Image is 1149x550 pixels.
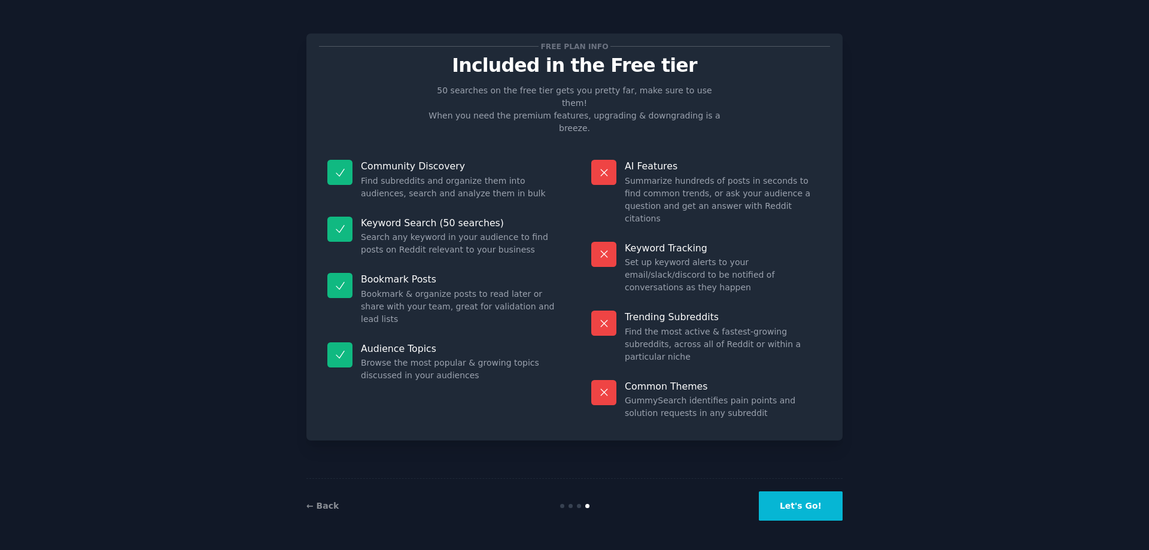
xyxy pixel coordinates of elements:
p: Bookmark Posts [361,273,558,285]
p: Common Themes [625,380,822,393]
dd: Find subreddits and organize them into audiences, search and analyze them in bulk [361,175,558,200]
p: 50 searches on the free tier gets you pretty far, make sure to use them! When you need the premiu... [424,84,725,135]
p: Keyword Tracking [625,242,822,254]
span: Free plan info [539,40,610,53]
p: Keyword Search (50 searches) [361,217,558,229]
p: Trending Subreddits [625,311,822,323]
dd: GummySearch identifies pain points and solution requests in any subreddit [625,394,822,420]
button: Let's Go! [759,491,843,521]
dd: Search any keyword in your audience to find posts on Reddit relevant to your business [361,231,558,256]
a: ← Back [306,501,339,511]
dd: Find the most active & fastest-growing subreddits, across all of Reddit or within a particular niche [625,326,822,363]
p: AI Features [625,160,822,172]
dd: Set up keyword alerts to your email/slack/discord to be notified of conversations as they happen [625,256,822,294]
dd: Summarize hundreds of posts in seconds to find common trends, or ask your audience a question and... [625,175,822,225]
p: Community Discovery [361,160,558,172]
p: Included in the Free tier [319,55,830,76]
p: Audience Topics [361,342,558,355]
dd: Bookmark & organize posts to read later or share with your team, great for validation and lead lists [361,288,558,326]
dd: Browse the most popular & growing topics discussed in your audiences [361,357,558,382]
